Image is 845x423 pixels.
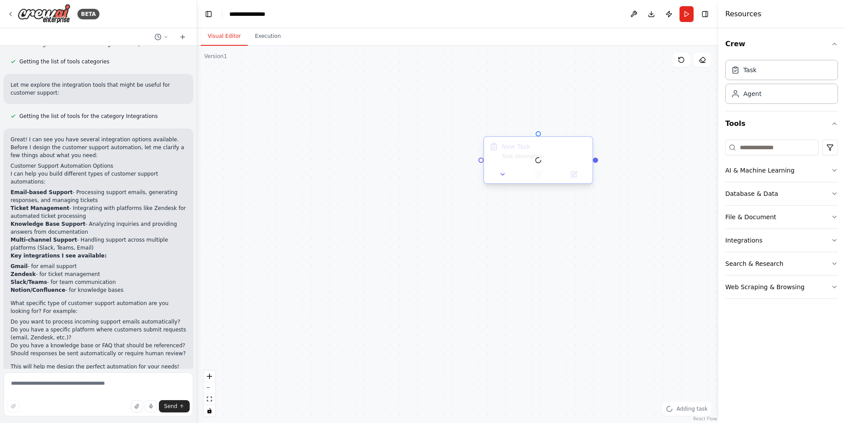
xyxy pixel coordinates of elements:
li: - Integrating with platforms like Zendesk for automated ticket processing [11,204,186,220]
p: Let me explore the integration tools that might be useful for customer support: [11,81,186,97]
div: Agent [743,89,761,98]
button: Hide left sidebar [202,8,215,20]
button: Hide right sidebar [699,8,711,20]
div: Web Scraping & Browsing [725,283,805,291]
button: Integrations [725,229,838,252]
button: fit view [204,394,215,405]
button: Tools [725,111,838,136]
p: This will help me design the perfect automation for your needs! [11,363,186,371]
nav: breadcrumb [229,10,274,18]
button: Web Scraping & Browsing [725,276,838,298]
button: Execution [248,27,288,46]
button: toggle interactivity [204,405,215,416]
li: - for email support [11,262,186,270]
button: Click to speak your automation idea [145,400,157,412]
button: File & Document [725,206,838,228]
strong: Knowledge Base Support [11,221,85,227]
div: Integrations [725,236,762,245]
strong: Notion/Confluence [11,287,65,293]
span: Getting the list of tools for the category Integrations [19,113,158,120]
button: Upload files [131,400,143,412]
div: Search & Research [725,259,783,268]
button: Start a new chat [176,32,190,42]
div: AI & Machine Learning [725,166,794,175]
li: - for ticket management [11,270,186,278]
button: Improve this prompt [7,400,19,412]
strong: Ticket Management [11,205,69,211]
strong: Multi-channel Support [11,237,77,243]
li: Do you have a knowledge base or FAQ that should be referenced? [11,342,186,349]
div: Tools [725,136,838,306]
img: Logo [18,4,70,24]
div: React Flow controls [204,371,215,416]
button: AI & Machine Learning [725,159,838,182]
div: Version 1 [204,53,227,60]
li: Do you want to process incoming support emails automatically? [11,318,186,326]
button: Switch to previous chat [151,32,172,42]
li: Do you have a specific platform where customers submit requests (email, Zendesk, etc.)? [11,326,186,342]
button: Crew [725,32,838,56]
span: Send [164,403,177,410]
div: File & Document [725,213,776,221]
li: - for knowledge bases [11,286,186,294]
p: Great! I can see you have several integration options available. Before I design the customer sup... [11,136,186,159]
li: - Processing support emails, generating responses, and managing tickets [11,188,186,204]
strong: Zendesk [11,271,36,277]
div: New TaskTask description [483,138,593,186]
strong: Gmail [11,263,28,269]
strong: Slack/Teams [11,279,47,285]
div: BETA [77,9,99,19]
strong: Key integrations I see available: [11,253,107,259]
div: Task [743,66,757,74]
li: - for team communication [11,278,186,286]
li: Should responses be sent automatically or require human review? [11,349,186,357]
h4: Resources [725,9,761,19]
button: Database & Data [725,182,838,205]
li: - Handling support across multiple platforms (Slack, Teams, Email) [11,236,186,252]
h2: Customer Support Automation Options [11,162,186,170]
li: - Analyzing inquiries and providing answers from documentation [11,220,186,236]
div: Database & Data [725,189,778,198]
p: I can help you build different types of customer support automations: [11,170,186,186]
div: Crew [725,56,838,111]
button: Visual Editor [201,27,248,46]
a: React Flow attribution [693,416,717,421]
span: Adding task [676,405,708,412]
span: Getting the list of tools categories [19,58,109,65]
p: What specific type of customer support automation are you looking for? For example: [11,299,186,315]
strong: Email-based Support [11,189,73,195]
button: zoom out [204,382,215,394]
button: Search & Research [725,252,838,275]
button: Send [159,400,190,412]
button: zoom in [204,371,215,382]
